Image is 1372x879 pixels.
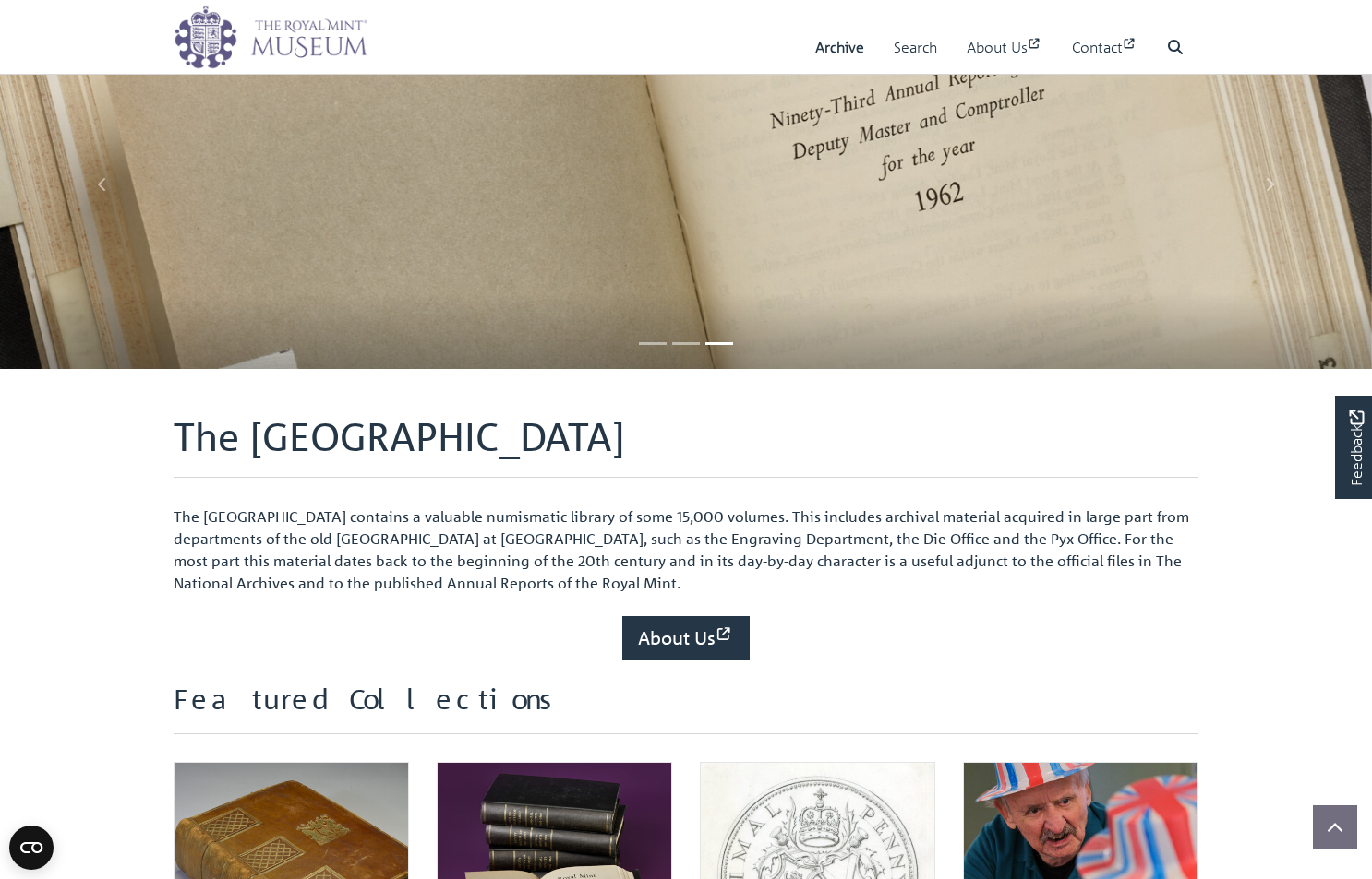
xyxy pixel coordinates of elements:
a: Archive [815,21,864,74]
a: Contact [1072,21,1137,74]
h1: The [GEOGRAPHIC_DATA] [174,413,1198,478]
a: Would you like to provide feedback? [1335,396,1372,499]
span: Feedback [1345,410,1367,486]
a: Search [894,21,937,74]
button: Open CMP widget [9,826,54,870]
a: About Us [967,21,1042,74]
a: About Us [622,616,750,660]
button: Scroll to top [1313,805,1357,849]
img: logo_wide.png [174,5,367,69]
p: The [GEOGRAPHIC_DATA] contains a valuable numismatic library of some 15,000 volumes. This include... [174,505,1198,594]
h2: Featured Collections [174,683,1198,734]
